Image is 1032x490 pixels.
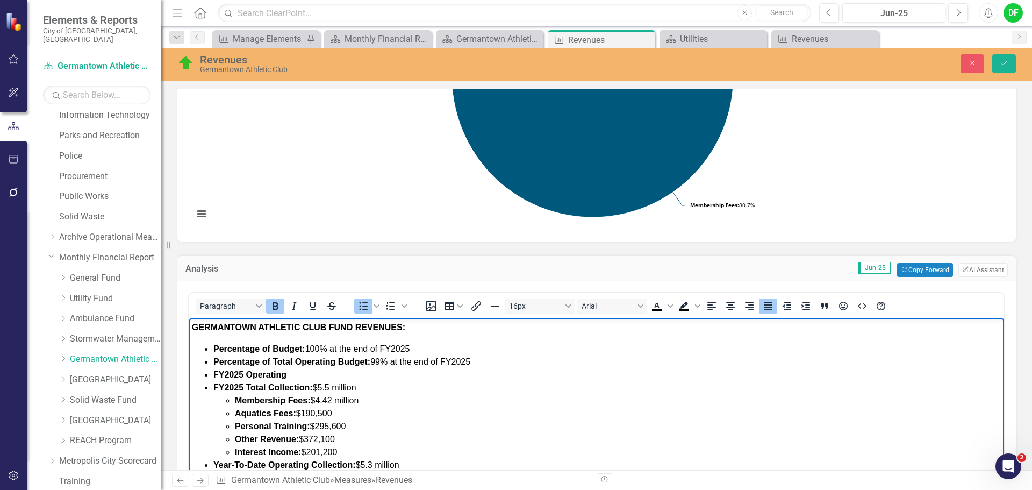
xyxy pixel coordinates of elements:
a: Ambulance Fund [70,313,161,325]
span: Jun-25 [858,262,891,274]
a: Revenues [774,32,876,46]
button: Blockquote [815,299,834,314]
div: Monthly Financial Report [345,32,429,46]
button: Justify [759,299,777,314]
button: Decrease indent [778,299,796,314]
div: Germantown Athletic Club [200,66,648,74]
button: Align right [740,299,758,314]
div: Revenues [200,54,648,66]
a: Germantown Athletic Club [231,475,330,485]
div: Revenues [568,33,653,47]
button: View chart menu, Chart [194,207,209,222]
button: Font size 16px [505,299,575,314]
div: Text color Black [648,299,675,314]
button: Font Arial [577,299,647,314]
a: [GEOGRAPHIC_DATA] [70,374,161,386]
button: Bold [266,299,284,314]
input: Search Below... [43,86,150,104]
button: Align left [703,299,721,314]
span: 2 [1017,453,1026,462]
button: Emojis [834,299,852,314]
img: On Target [177,54,195,72]
a: Monthly Financial Report [59,252,161,264]
input: Search ClearPoint... [218,4,811,23]
div: Jun-25 [846,7,942,20]
span: $32,900 [46,181,138,190]
a: General Fund [70,272,161,285]
button: Insert/edit link [467,299,485,314]
button: Copy Forward [897,263,952,277]
button: Underline [304,299,322,314]
div: Revenues [792,32,876,46]
button: AI Assistant [958,263,1008,277]
img: ClearPoint Strategy [5,12,24,31]
iframe: Intercom live chat [995,453,1021,479]
a: [GEOGRAPHIC_DATA] [70,415,161,427]
span: Elements & Reports [43,13,150,26]
a: Germantown Athletic Club [43,60,150,73]
button: Search [755,5,808,20]
div: Numbered list [382,299,408,314]
a: Police [59,150,161,162]
div: Bullet list [354,299,381,314]
a: Parks and Recreation [59,130,161,142]
text: 80.7% [690,201,755,209]
a: Utility Fund [70,293,161,305]
button: Italic [285,299,303,314]
div: Germantown Athletic Club [456,32,541,46]
span: 16px [509,302,562,310]
button: Horizontal line [486,299,504,314]
button: Align center [721,299,740,314]
button: HTML Editor [853,299,871,314]
button: Table [441,299,467,314]
a: REACH Program [70,435,161,447]
div: Revenues [376,475,412,485]
button: Insert image [422,299,440,314]
button: Increase indent [797,299,815,314]
div: Utilities [680,32,764,46]
a: Information Technology [59,109,161,122]
div: Manage Elements [233,32,304,46]
button: DF [1004,3,1023,23]
div: Background color Black [675,299,702,314]
a: Germantown Athletic Club [70,353,161,366]
tspan: Membership Fees: [690,201,739,209]
a: Monthly Financial Report [327,32,429,46]
a: Training [59,475,161,488]
button: Strikethrough [322,299,341,314]
a: Utilities [662,32,764,46]
h3: Analysis [185,264,333,274]
a: Measures [334,475,371,485]
a: Germantown Athletic Club [439,32,541,46]
a: Solid Waste [59,211,161,223]
button: Block Paragraph [196,299,266,314]
button: Jun-25 [842,3,945,23]
a: Procurement [59,171,161,183]
a: Manage Elements [215,32,304,46]
span: Search [770,8,793,17]
a: Stormwater Management Fund [70,333,161,345]
a: Solid Waste Fund [70,394,161,407]
a: Archive Operational Measures [59,231,161,244]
